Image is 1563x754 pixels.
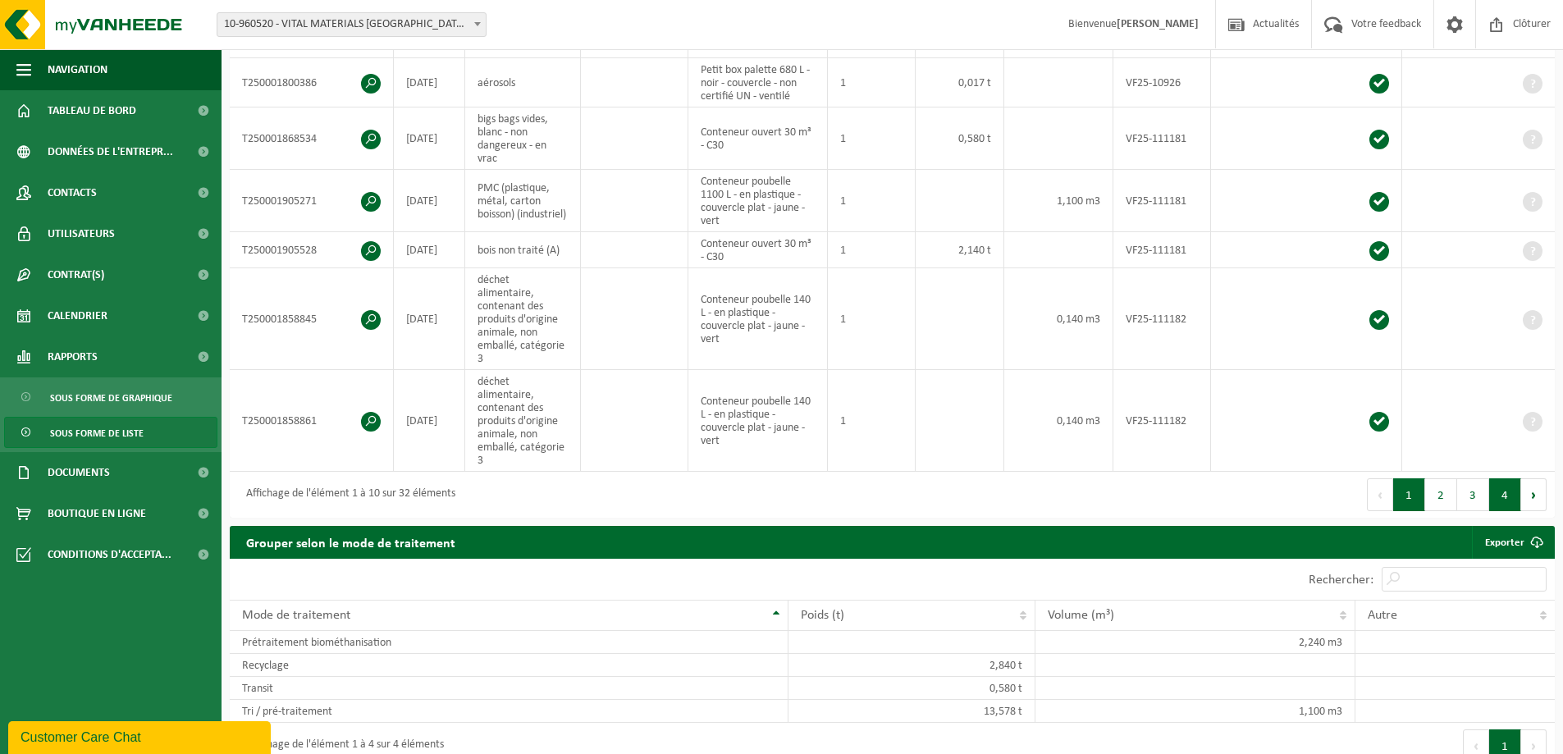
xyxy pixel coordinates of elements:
[48,452,110,493] span: Documents
[238,480,455,510] div: Affichage de l'élément 1 à 10 sur 32 éléments
[788,677,1035,700] td: 0,580 t
[788,700,1035,723] td: 13,578 t
[48,493,146,534] span: Boutique en ligne
[48,213,115,254] span: Utilisateurs
[465,58,581,107] td: aérosols
[1521,478,1547,511] button: Next
[1309,573,1373,587] label: Rechercher:
[465,232,581,268] td: bois non traité (A)
[4,417,217,448] a: Sous forme de liste
[828,170,916,232] td: 1
[8,718,274,754] iframe: chat widget
[1035,631,1355,654] td: 2,240 m3
[48,534,171,575] span: Conditions d'accepta...
[1393,478,1425,511] button: 1
[688,107,827,170] td: Conteneur ouvert 30 m³ - C30
[230,631,788,654] td: Prétraitement biométhanisation
[394,268,465,370] td: [DATE]
[801,609,844,622] span: Poids (t)
[1004,170,1113,232] td: 1,100 m3
[1113,232,1211,268] td: VF25-111181
[828,268,916,370] td: 1
[230,677,788,700] td: Transit
[1113,268,1211,370] td: VF25-111182
[916,232,1004,268] td: 2,140 t
[1368,609,1397,622] span: Autre
[1113,370,1211,472] td: VF25-111182
[1117,18,1199,30] strong: [PERSON_NAME]
[1035,700,1355,723] td: 1,100 m3
[217,12,487,37] span: 10-960520 - VITAL MATERIALS BELGIUM S.A. - TILLY
[688,170,827,232] td: Conteneur poubelle 1100 L - en plastique - couvercle plat - jaune - vert
[1367,478,1393,511] button: Previous
[230,654,788,677] td: Recyclage
[1048,609,1114,622] span: Volume (m³)
[465,170,581,232] td: PMC (plastique, métal, carton boisson) (industriel)
[1472,526,1553,559] a: Exporter
[1457,478,1489,511] button: 3
[48,295,107,336] span: Calendrier
[48,336,98,377] span: Rapports
[688,370,827,472] td: Conteneur poubelle 140 L - en plastique - couvercle plat - jaune - vert
[48,49,107,90] span: Navigation
[916,58,1004,107] td: 0,017 t
[1489,478,1521,511] button: 4
[230,370,394,472] td: T250001858861
[4,382,217,413] a: Sous forme de graphique
[217,13,486,36] span: 10-960520 - VITAL MATERIALS BELGIUM S.A. - TILLY
[688,268,827,370] td: Conteneur poubelle 140 L - en plastique - couvercle plat - jaune - vert
[1004,268,1113,370] td: 0,140 m3
[828,370,916,472] td: 1
[1425,478,1457,511] button: 2
[1113,170,1211,232] td: VF25-111181
[828,107,916,170] td: 1
[230,526,472,558] h2: Grouper selon le mode de traitement
[394,107,465,170] td: [DATE]
[50,382,172,414] span: Sous forme de graphique
[465,107,581,170] td: bigs bags vides, blanc - non dangereux - en vrac
[394,170,465,232] td: [DATE]
[916,107,1004,170] td: 0,580 t
[394,232,465,268] td: [DATE]
[48,131,173,172] span: Données de l'entrepr...
[48,172,97,213] span: Contacts
[230,58,394,107] td: T250001800386
[230,170,394,232] td: T250001905271
[242,609,350,622] span: Mode de traitement
[828,58,916,107] td: 1
[1113,58,1211,107] td: VF25-10926
[50,418,144,449] span: Sous forme de liste
[688,232,827,268] td: Conteneur ouvert 30 m³ - C30
[394,58,465,107] td: [DATE]
[48,254,104,295] span: Contrat(s)
[788,654,1035,677] td: 2,840 t
[1004,370,1113,472] td: 0,140 m3
[230,268,394,370] td: T250001858845
[230,107,394,170] td: T250001868534
[465,268,581,370] td: déchet alimentaire, contenant des produits d'origine animale, non emballé, catégorie 3
[828,232,916,268] td: 1
[230,700,788,723] td: Tri / pré-traitement
[230,232,394,268] td: T250001905528
[465,370,581,472] td: déchet alimentaire, contenant des produits d'origine animale, non emballé, catégorie 3
[1113,107,1211,170] td: VF25-111181
[394,370,465,472] td: [DATE]
[688,58,827,107] td: Petit box palette 680 L - noir - couvercle - non certifié UN - ventilé
[48,90,136,131] span: Tableau de bord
